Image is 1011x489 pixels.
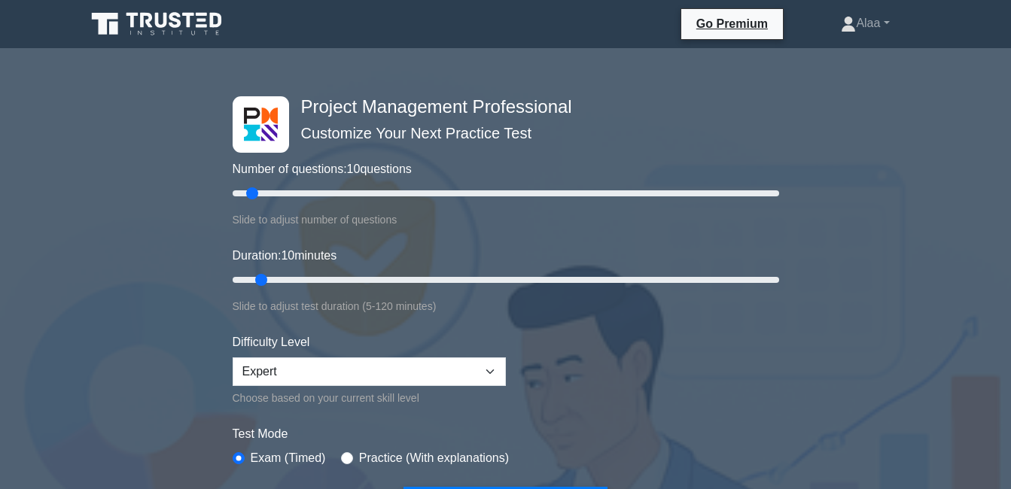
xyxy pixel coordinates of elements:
[233,211,779,229] div: Slide to adjust number of questions
[233,389,506,407] div: Choose based on your current skill level
[233,425,779,443] label: Test Mode
[251,449,326,467] label: Exam (Timed)
[233,247,337,265] label: Duration: minutes
[295,124,705,142] h5: Customize Your Next Practice Test
[359,449,509,467] label: Practice (With explanations)
[233,297,779,315] div: Slide to adjust test duration (5-120 minutes)
[295,96,705,118] h4: Project Management Professional
[233,160,412,178] label: Number of questions: questions
[687,14,777,33] a: Go Premium
[281,249,294,262] span: 10
[347,162,361,175] span: 10
[805,8,925,38] a: Alaa
[233,333,310,351] label: Difficulty Level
